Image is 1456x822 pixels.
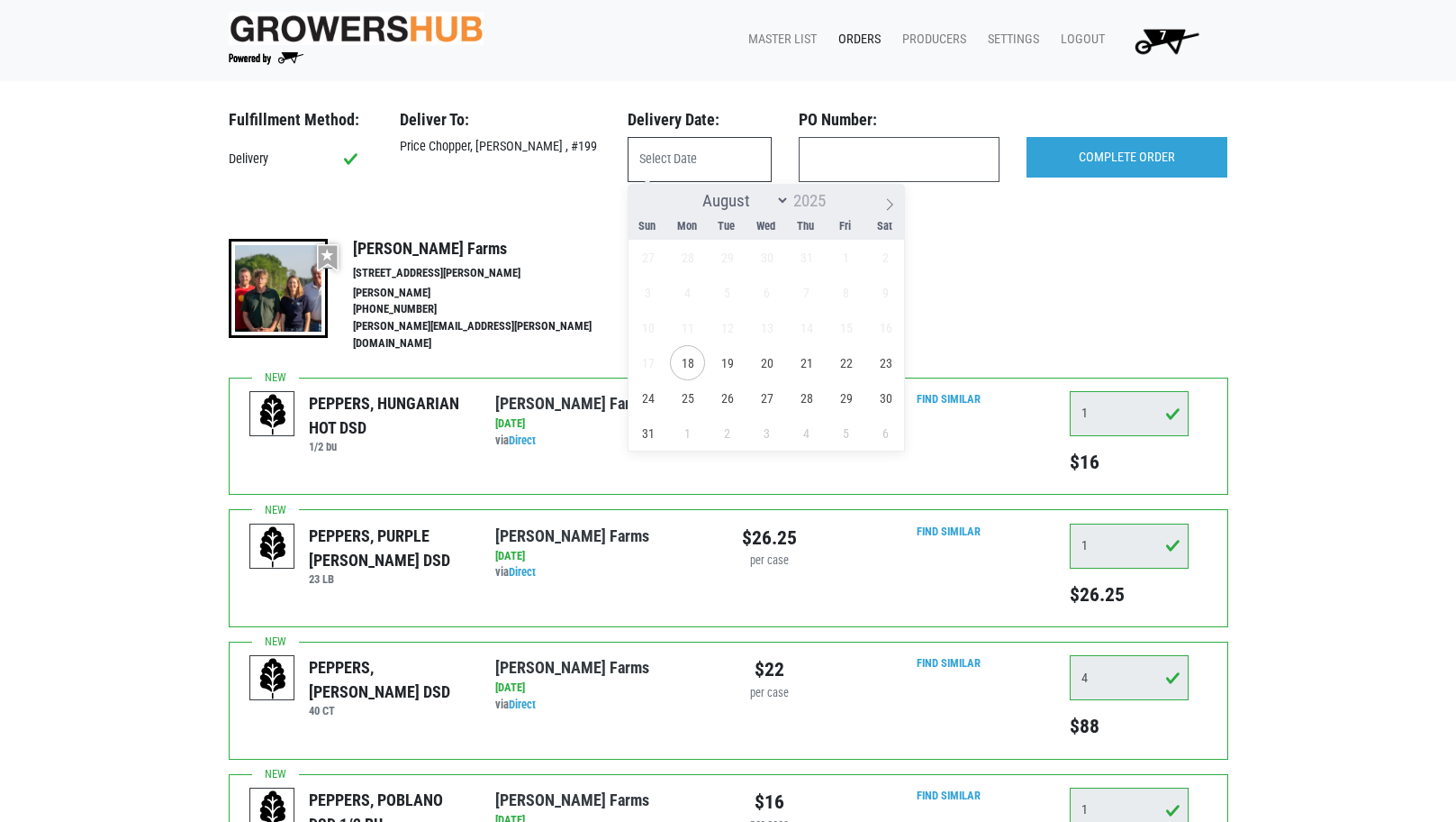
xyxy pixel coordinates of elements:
span: August 22, 2025 [828,345,864,380]
span: Wed [746,221,786,233]
span: Thu [786,221,826,233]
a: Direct [509,698,536,711]
div: $16 [742,788,797,817]
li: [PERSON_NAME] [353,285,630,302]
span: Sat [865,221,905,233]
span: July 27, 2025 [630,240,665,275]
span: August 26, 2025 [710,380,745,416]
a: Find Similar [917,525,981,538]
a: Direct [509,434,536,447]
span: Mon [667,221,707,233]
span: August 20, 2025 [749,345,784,380]
img: placeholder-variety-43d6402dacf2d531de610a020419775a.svg [250,656,295,701]
h6: 23 LB [309,572,468,586]
div: $22 [742,655,797,684]
a: Logout [1046,23,1112,57]
input: Select Date [628,137,772,182]
span: August 8, 2025 [828,275,864,310]
a: Find Similar [917,656,981,670]
div: [DATE] [495,416,714,433]
h5: $26.25 [1070,583,1189,607]
a: Orders [824,23,888,57]
span: August 23, 2025 [868,345,903,380]
a: [PERSON_NAME] Farms [495,526,649,545]
a: [PERSON_NAME] Farms [495,658,649,677]
span: August 13, 2025 [749,310,784,345]
div: [DATE] [495,680,714,697]
div: PEPPERS, [PERSON_NAME] DSD [309,655,468,704]
span: August 9, 2025 [868,275,903,310]
img: placeholder-variety-43d6402dacf2d531de610a020419775a.svg [250,525,295,570]
div: PEPPERS, PURPLE [PERSON_NAME] DSD [309,524,468,572]
span: August 21, 2025 [789,345,824,380]
img: thumbnail-8a08f3346781c529aa742b86dead986c.jpg [229,239,328,338]
span: Fri [826,221,865,233]
h3: Deliver To: [400,110,601,130]
img: placeholder-variety-43d6402dacf2d531de610a020419775a.svg [250,392,295,437]
div: via [495,433,714,450]
li: [PHONE_NUMBER] [353,301,630,318]
span: August 6, 2025 [749,275,784,310]
h4: [PERSON_NAME] Farms [353,239,630,259]
h6: 1/2 bu [309,440,468,453]
input: COMPLETE ORDER [1026,137,1227,178]
a: Direct [509,565,536,579]
div: per case [742,553,797,570]
a: [PERSON_NAME] Farms [495,394,649,413]
img: Powered by Big Wheelbarrow [229,52,303,65]
span: Tue [707,221,746,233]
span: August 2, 2025 [868,240,903,275]
span: August 17, 2025 [630,345,665,380]
h3: Fulfillment Method: [229,110,373,130]
span: August 3, 2025 [630,275,665,310]
img: original-fc7597fdc6adbb9d0e2ae620e786d1a2.jpg [229,12,484,45]
span: August 14, 2025 [789,310,824,345]
li: [STREET_ADDRESS][PERSON_NAME] [353,265,630,282]
a: Find Similar [917,789,981,802]
span: Sun [628,221,667,233]
span: July 30, 2025 [749,240,784,275]
div: via [495,697,714,714]
div: Price Chopper, [PERSON_NAME] , #199 [386,137,614,157]
span: July 31, 2025 [789,240,824,275]
h6: 40 CT [309,704,468,717]
span: August 18, 2025 [670,345,705,380]
span: August 16, 2025 [868,310,903,345]
li: [PERSON_NAME][EMAIL_ADDRESS][PERSON_NAME][DOMAIN_NAME] [353,318,630,352]
div: [DATE] [495,548,714,565]
h3: PO Number: [799,110,999,130]
span: August 7, 2025 [789,275,824,310]
span: July 29, 2025 [710,240,745,275]
a: Master List [734,23,824,57]
span: August 1, 2025 [828,240,864,275]
a: Settings [973,23,1046,57]
a: Find Similar [917,392,981,406]
span: September 5, 2025 [828,416,864,451]
a: 7 [1112,23,1214,59]
span: August 31, 2025 [630,416,665,451]
span: August 4, 2025 [670,275,705,310]
img: Cart [1126,23,1207,59]
span: September 3, 2025 [749,416,784,451]
input: Qty [1070,524,1189,569]
span: September 4, 2025 [789,416,824,451]
span: August 28, 2025 [789,380,824,416]
span: August 25, 2025 [670,380,705,416]
h5: $88 [1070,715,1189,738]
span: August 11, 2025 [670,310,705,345]
span: August 27, 2025 [749,380,784,416]
span: July 28, 2025 [670,240,705,275]
div: PEPPERS, HUNGARIAN HOT DSD [309,391,468,440]
input: Qty [1070,391,1189,436]
span: August 15, 2025 [828,310,864,345]
span: August 30, 2025 [868,380,903,416]
h5: $16 [1070,451,1189,474]
span: September 6, 2025 [868,416,903,451]
span: September 2, 2025 [710,416,745,451]
input: Qty [1070,655,1189,700]
span: August 24, 2025 [630,380,665,416]
div: per case [742,685,797,702]
span: September 1, 2025 [670,416,705,451]
span: August 29, 2025 [828,380,864,416]
a: [PERSON_NAME] Farms [495,790,649,809]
